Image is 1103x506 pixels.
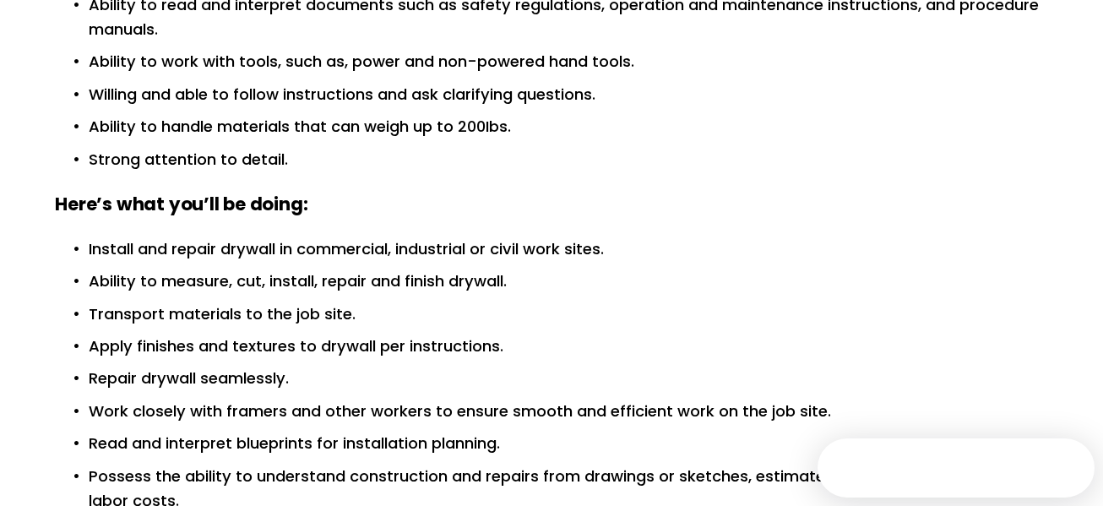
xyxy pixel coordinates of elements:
iframe: Intercom live chat [1046,449,1086,489]
p: Ability to handle materials that can weigh up to 200Ibs. [89,114,1047,139]
p: Transport materials to the job site. [89,302,1047,326]
p: Willing and able to follow instructions and ask clarifying questions. [89,82,1047,106]
p: Ability to measure, cut, install, repair and finish drywall. [89,269,1047,293]
p: Work closely with framers and other workers to ensure smooth and efficient work on the job site. [89,399,1047,423]
p: Read and interpret blueprints for installation planning. [89,431,1047,455]
p: Strong attention to detail. [89,147,1047,171]
p: Ability to work with tools, such as, power and non-powered hand tools. [89,49,1047,73]
iframe: Intercom live chat discovery launcher [818,438,1095,498]
strong: Here’s what you’ll be doing: [55,192,307,216]
p: Repair drywall seamlessly. [89,366,1047,390]
p: Apply finishes and textures to drywall per instructions. [89,334,1047,358]
p: Install and repair drywall in commercial, industrial or civil work sites. [89,237,1047,261]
